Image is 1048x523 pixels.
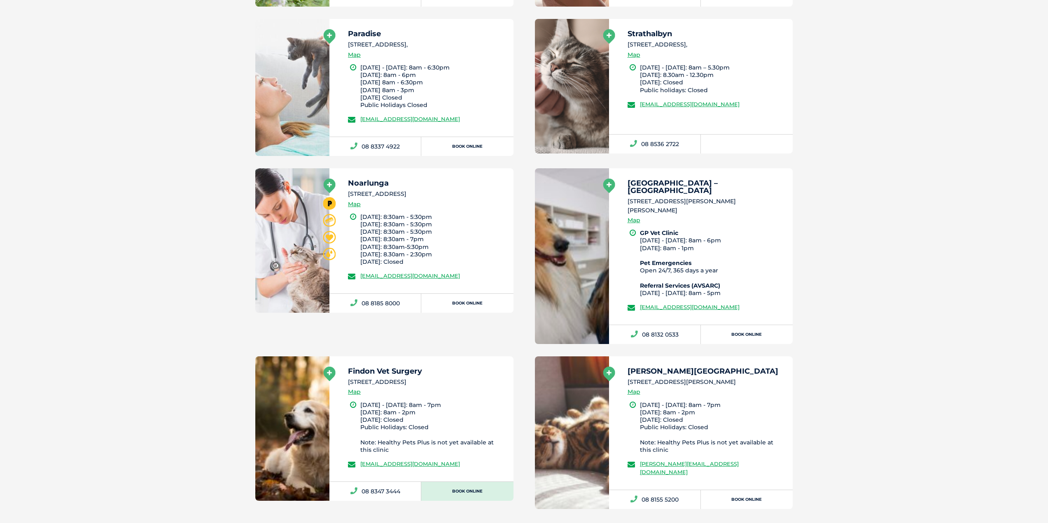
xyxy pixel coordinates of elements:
[609,135,701,153] a: 08 8536 2722
[640,64,786,94] li: [DATE] - [DATE]: 8am – 5.30pm [DATE]: 8.30am - 12.30pm [DATE]: Closed Public holidays: Closed
[421,294,513,313] a: Book Online
[360,116,460,122] a: [EMAIL_ADDRESS][DOMAIN_NAME]
[640,229,786,297] li: [DATE] - [DATE]: 8am - 6pm [DATE]: 8am - 1pm Open 24/7, 365 days a year [DATE] - [DATE]: 8am - 5pm
[348,30,506,37] h5: Paradise
[640,101,740,107] a: [EMAIL_ADDRESS][DOMAIN_NAME]
[348,367,506,375] h5: Findon Vet Surgery
[348,179,506,187] h5: Noarlunga
[348,378,506,386] li: [STREET_ADDRESS]
[609,490,701,509] a: 08 8155 5200
[628,367,786,375] h5: [PERSON_NAME][GEOGRAPHIC_DATA]
[628,50,640,60] a: Map
[360,401,506,453] li: [DATE] - [DATE]: 8am - 7pm [DATE]: 8am - 2pm [DATE]: Closed Public Holidays: Closed Note: Healthy...
[360,272,460,279] a: [EMAIL_ADDRESS][DOMAIN_NAME]
[329,137,421,156] a: 08 8337 4922
[348,190,506,198] li: [STREET_ADDRESS]
[360,213,506,265] li: [DATE]: 8:30am - 5:30pm [DATE]: 8:30am - 5:30pm [DATE]: 8:30am - 5:30pm [DATE]: 8:30am - 7pm [DAT...
[640,229,678,237] b: GP Vet Clinic
[628,179,786,194] h5: [GEOGRAPHIC_DATA] – [GEOGRAPHIC_DATA]
[640,401,786,453] li: [DATE] - [DATE]: 8am - 7pm [DATE]: 8am - 2pm [DATE]: Closed Public Holidays: Closed Note: Healthy...
[640,460,739,475] a: [PERSON_NAME][EMAIL_ADDRESS][DOMAIN_NAME]
[628,216,640,225] a: Map
[421,137,513,156] a: Book Online
[701,490,793,509] a: Book Online
[701,325,793,344] a: Book Online
[640,282,720,289] b: Referral Services (AVSARC)
[609,325,701,344] a: 08 8132 0533
[360,460,460,467] a: [EMAIL_ADDRESS][DOMAIN_NAME]
[360,64,506,109] li: [DATE] - [DATE]: 8am - 6:30pm [DATE]: 8am - 6pm [DATE] 8am - 6:30pm [DATE] 8am - 3pm [DATE] Close...
[628,387,640,397] a: Map
[628,40,786,49] li: [STREET_ADDRESS],
[421,482,513,501] a: Book Online
[348,387,361,397] a: Map
[348,200,361,209] a: Map
[348,50,361,60] a: Map
[628,378,786,386] li: [STREET_ADDRESS][PERSON_NAME]
[628,197,786,215] li: [STREET_ADDRESS][PERSON_NAME][PERSON_NAME]
[640,304,740,310] a: [EMAIL_ADDRESS][DOMAIN_NAME]
[329,294,421,313] a: 08 8185 8000
[628,30,786,37] h5: Strathalbyn
[640,259,691,267] b: Pet Emergencies
[348,40,506,49] li: [STREET_ADDRESS],
[329,482,421,501] a: 08 8347 3444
